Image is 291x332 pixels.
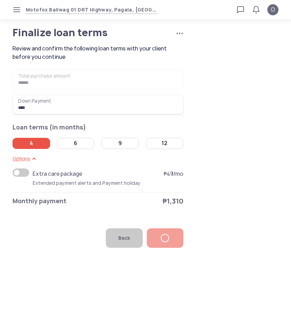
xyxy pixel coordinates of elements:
input: Down Payment [13,95,183,114]
span: Extra care package [33,168,93,180]
div: 6 [74,140,77,147]
span: 01 DRT Highway, Pagala, [GEOGRAPHIC_DATA], [GEOGRAPHIC_DATA] [69,6,157,14]
span: Back [118,228,130,248]
span: ₱1,310 [163,196,183,206]
span: ₱49/mo [164,170,183,178]
section: Extended payment alerts and Payment holiday [33,180,183,187]
span: Motofox Baliwag [26,6,69,14]
button: Back [106,228,143,248]
button: Motofox Baliwag01 DRT Highway, Pagala, [GEOGRAPHIC_DATA], [GEOGRAPHIC_DATA] [26,6,157,14]
span: Review and confirm the following loan terms with your client before you continue [13,45,185,61]
h1: Finalize loan terms [13,28,162,38]
h2: Loan terms (in months) [13,122,183,132]
div: 12 [162,140,167,147]
button: Options [13,155,38,163]
span: Monthly payment [13,196,66,206]
button: O [267,4,278,15]
div: 4 [30,140,33,147]
div: 9 [118,140,122,147]
span: O [271,6,275,14]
